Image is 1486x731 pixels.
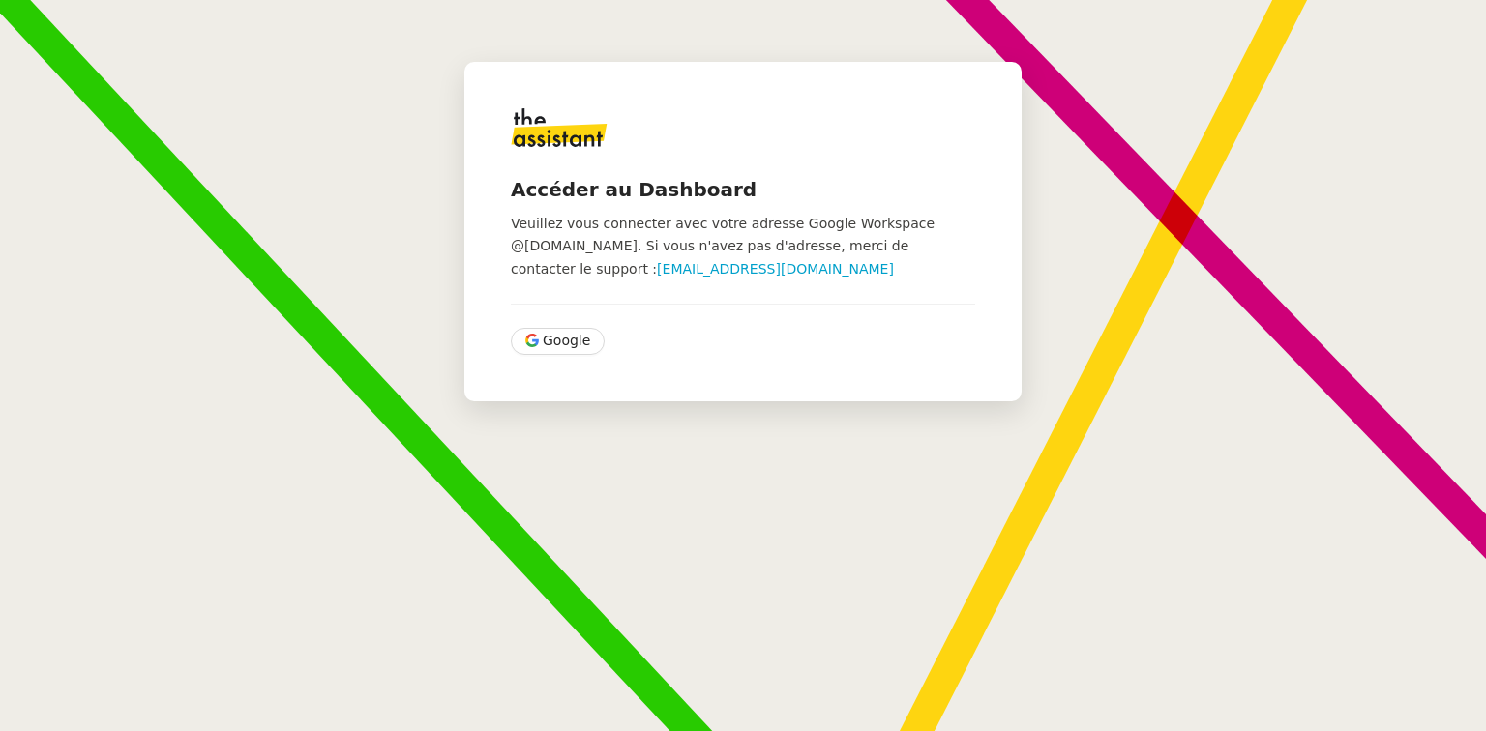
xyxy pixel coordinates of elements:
[511,176,975,203] h4: Accéder au Dashboard
[511,216,935,277] span: Veuillez vous connecter avec votre adresse Google Workspace @[DOMAIN_NAME]. Si vous n'avez pas d'...
[511,328,605,355] button: Google
[543,330,590,352] span: Google
[657,261,894,277] a: [EMAIL_ADDRESS][DOMAIN_NAME]
[511,108,608,147] img: logo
